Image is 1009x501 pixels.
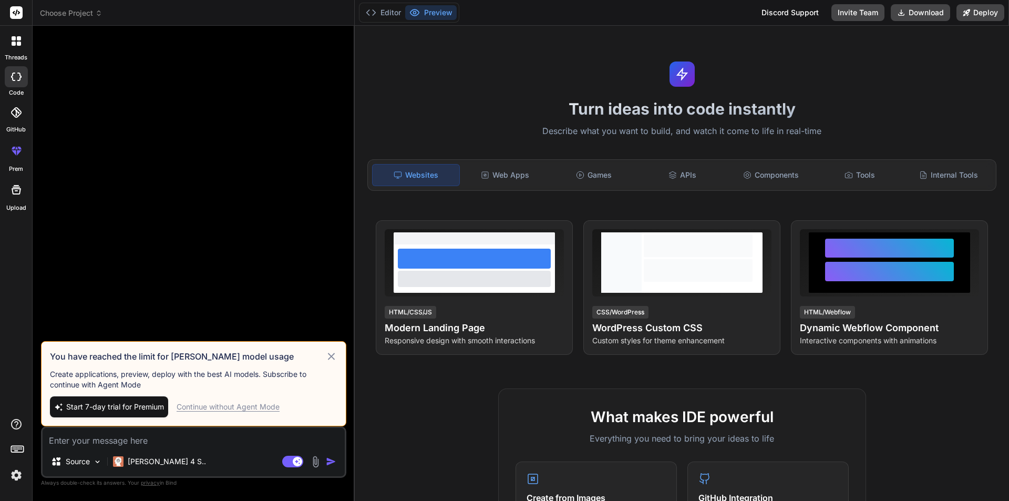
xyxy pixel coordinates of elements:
[6,203,26,212] label: Upload
[639,164,726,186] div: APIs
[310,456,322,468] img: attachment
[728,164,815,186] div: Components
[462,164,549,186] div: Web Apps
[93,457,102,466] img: Pick Models
[385,321,564,335] h4: Modern Landing Page
[141,479,160,486] span: privacy
[372,164,460,186] div: Websites
[7,466,25,484] img: settings
[6,125,26,134] label: GitHub
[800,321,979,335] h4: Dynamic Webflow Component
[755,4,825,21] div: Discord Support
[592,306,648,319] div: CSS/WordPress
[891,4,950,21] button: Download
[66,402,164,412] span: Start 7-day trial for Premium
[40,8,102,18] span: Choose Project
[831,4,884,21] button: Invite Team
[405,5,457,20] button: Preview
[385,335,564,346] p: Responsive design with smooth interactions
[66,456,90,467] p: Source
[516,406,849,428] h2: What makes IDE powerful
[905,164,992,186] div: Internal Tools
[817,164,903,186] div: Tools
[592,321,771,335] h4: WordPress Custom CSS
[551,164,637,186] div: Games
[113,456,123,467] img: Claude 4 Sonnet
[9,165,23,173] label: prem
[800,306,855,319] div: HTML/Webflow
[956,4,1004,21] button: Deploy
[50,369,337,390] p: Create applications, preview, deploy with the best AI models. Subscribe to continue with Agent Mode
[128,456,206,467] p: [PERSON_NAME] 4 S..
[5,53,27,62] label: threads
[177,402,280,412] div: Continue without Agent Mode
[361,99,1003,118] h1: Turn ideas into code instantly
[592,335,771,346] p: Custom styles for theme enhancement
[516,432,849,445] p: Everything you need to bring your ideas to life
[326,456,336,467] img: icon
[362,5,405,20] button: Editor
[41,478,346,488] p: Always double-check its answers. Your in Bind
[361,125,1003,138] p: Describe what you want to build, and watch it come to life in real-time
[50,396,168,417] button: Start 7-day trial for Premium
[9,88,24,97] label: code
[385,306,436,319] div: HTML/CSS/JS
[50,350,325,363] h3: You have reached the limit for [PERSON_NAME] model usage
[800,335,979,346] p: Interactive components with animations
